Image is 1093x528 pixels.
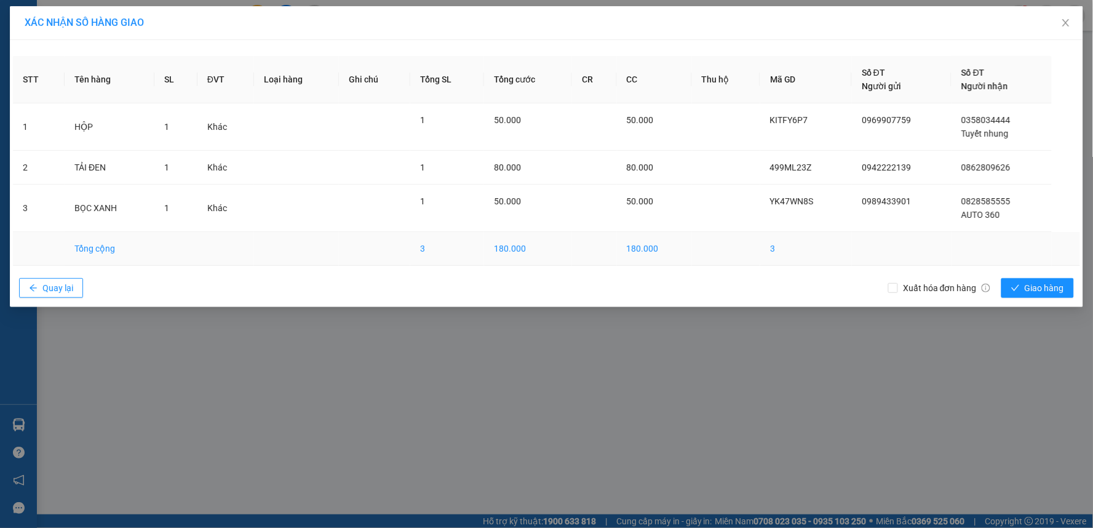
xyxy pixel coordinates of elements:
span: 1 [420,196,425,206]
td: 3 [410,232,484,266]
button: Close [1049,6,1083,41]
td: Khác [197,103,255,151]
span: 0989433901 [862,196,911,206]
span: 0862809626 [961,162,1011,172]
span: 1 [164,122,169,132]
span: arrow-left [29,284,38,294]
td: 3 [760,232,852,266]
span: Số ĐT [961,68,985,78]
span: check [1011,284,1020,294]
span: info-circle [982,284,990,292]
th: Tổng cước [484,56,572,103]
td: HỘP [65,103,154,151]
td: Khác [197,151,255,185]
span: close [1061,18,1071,28]
td: TẢI ĐEN [65,151,154,185]
span: AUTO 360 [961,210,1000,220]
th: Tên hàng [65,56,154,103]
span: Quay lại [42,281,73,295]
span: 499ML23Z [770,162,812,172]
th: Loại hàng [254,56,339,103]
span: 50.000 [494,115,521,125]
th: Thu hộ [692,56,761,103]
button: arrow-leftQuay lại [19,278,83,298]
td: 180.000 [617,232,692,266]
span: 0358034444 [961,115,1011,125]
span: KITFY6P7 [770,115,808,125]
th: CR [572,56,616,103]
td: 1 [13,103,65,151]
td: 180.000 [484,232,572,266]
span: 1 [420,115,425,125]
td: 3 [13,185,65,232]
span: 50.000 [627,115,654,125]
th: SL [154,56,197,103]
span: 50.000 [627,196,654,206]
th: Mã GD [760,56,852,103]
span: Giao hàng [1025,281,1064,295]
span: Xuất hóa đơn hàng [898,281,995,295]
span: 80.000 [627,162,654,172]
span: Người gửi [862,81,901,91]
span: XÁC NHẬN SỐ HÀNG GIAO [25,17,144,28]
button: checkGiao hàng [1001,278,1074,298]
span: 50.000 [494,196,521,206]
span: Người nhận [961,81,1008,91]
th: Tổng SL [410,56,484,103]
span: 80.000 [494,162,521,172]
span: Số ĐT [862,68,885,78]
span: Tuyết nhung [961,129,1009,138]
th: ĐVT [197,56,255,103]
span: YK47WN8S [770,196,814,206]
th: CC [617,56,692,103]
span: 0828585555 [961,196,1011,206]
td: Tổng cộng [65,232,154,266]
span: 1 [164,203,169,213]
span: 0969907759 [862,115,911,125]
td: Khác [197,185,255,232]
th: Ghi chú [339,56,410,103]
td: 2 [13,151,65,185]
span: 0942222139 [862,162,911,172]
th: STT [13,56,65,103]
span: 1 [164,162,169,172]
td: BỌC XANH [65,185,154,232]
span: 1 [420,162,425,172]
